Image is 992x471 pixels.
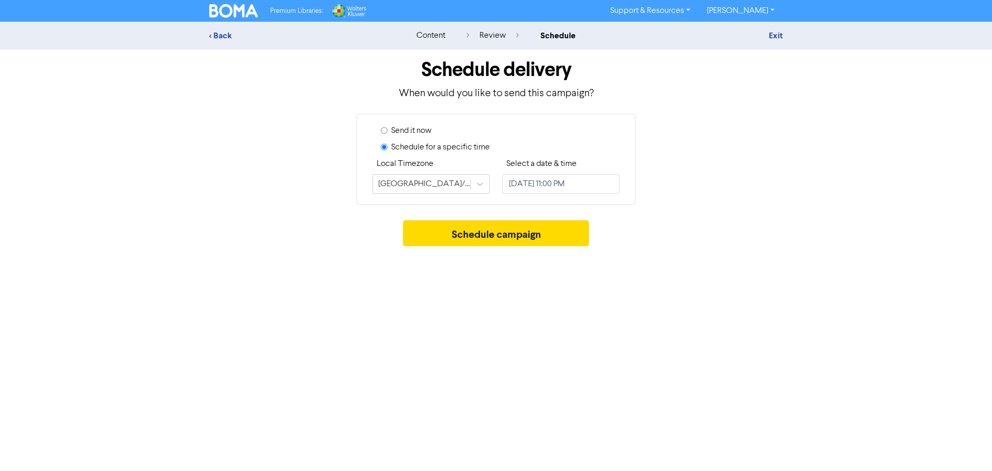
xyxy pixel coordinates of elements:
[378,178,471,190] div: [GEOGRAPHIC_DATA]/[GEOGRAPHIC_DATA]
[540,29,576,42] div: schedule
[209,58,783,82] h1: Schedule delivery
[769,31,783,41] a: Exit
[377,158,433,170] label: Local Timezone
[209,86,783,101] p: When would you like to send this campaign?
[209,4,258,18] img: BOMA Logo
[270,8,323,14] span: Premium Libraries:
[416,29,445,42] div: content
[209,29,390,42] div: < Back
[502,174,619,194] input: Click to select a date
[699,3,783,19] a: [PERSON_NAME]
[506,158,577,170] label: Select a date & time
[403,220,590,246] button: Schedule campaign
[391,125,431,137] label: Send it now
[391,141,490,154] label: Schedule for a specific time
[602,3,699,19] a: Support & Resources
[331,4,366,18] img: Wolters Kluwer
[940,421,992,471] iframe: Chat Widget
[467,29,519,42] div: review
